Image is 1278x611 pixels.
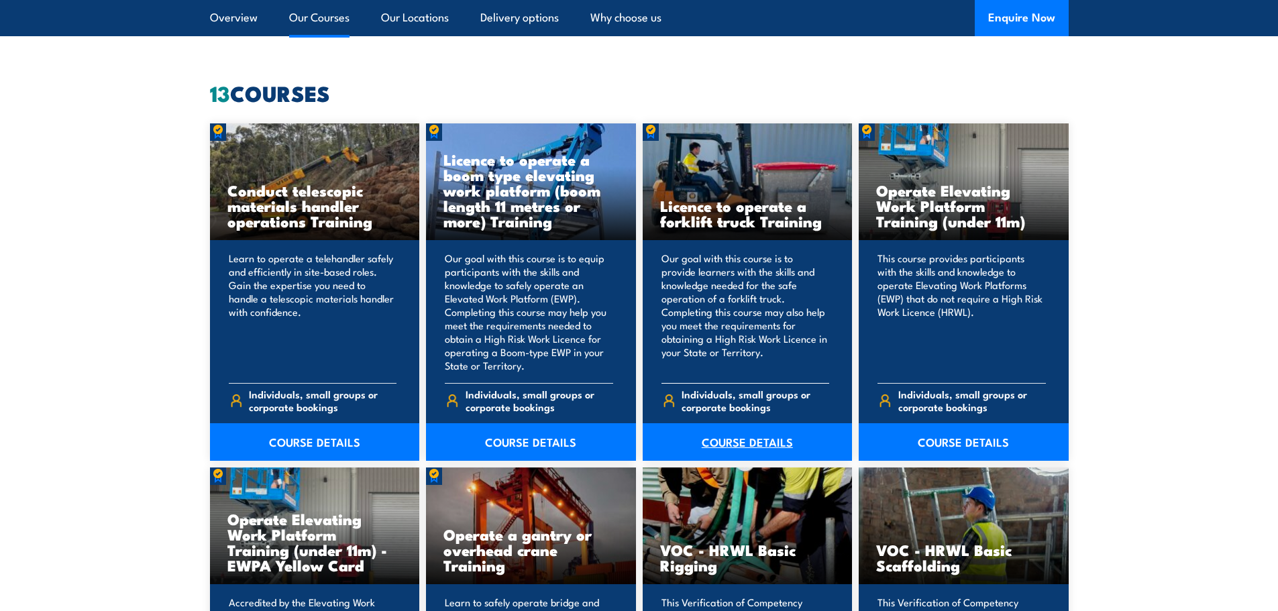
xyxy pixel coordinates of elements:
h3: Conduct telescopic materials handler operations Training [227,182,403,229]
h3: Licence to operate a forklift truck Training [660,198,835,229]
h2: COURSES [210,83,1069,102]
h3: VOC - HRWL Basic Rigging [660,542,835,573]
h3: Licence to operate a boom type elevating work platform (boom length 11 metres or more) Training [443,152,619,229]
p: This course provides participants with the skills and knowledge to operate Elevating Work Platfor... [877,252,1046,372]
a: COURSE DETAILS [859,423,1069,461]
h3: Operate Elevating Work Platform Training (under 11m) [876,182,1051,229]
p: Learn to operate a telehandler safely and efficiently in site-based roles. Gain the expertise you... [229,252,397,372]
p: Our goal with this course is to equip participants with the skills and knowledge to safely operat... [445,252,613,372]
p: Our goal with this course is to provide learners with the skills and knowledge needed for the saf... [661,252,830,372]
a: COURSE DETAILS [643,423,853,461]
h3: VOC - HRWL Basic Scaffolding [876,542,1051,573]
span: Individuals, small groups or corporate bookings [249,388,396,413]
strong: 13 [210,76,230,109]
span: Individuals, small groups or corporate bookings [682,388,829,413]
h3: Operate a gantry or overhead crane Training [443,526,619,573]
a: COURSE DETAILS [426,423,636,461]
span: Individuals, small groups or corporate bookings [466,388,613,413]
h3: Operate Elevating Work Platform Training (under 11m) - EWPA Yellow Card [227,511,403,573]
a: COURSE DETAILS [210,423,420,461]
span: Individuals, small groups or corporate bookings [898,388,1046,413]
